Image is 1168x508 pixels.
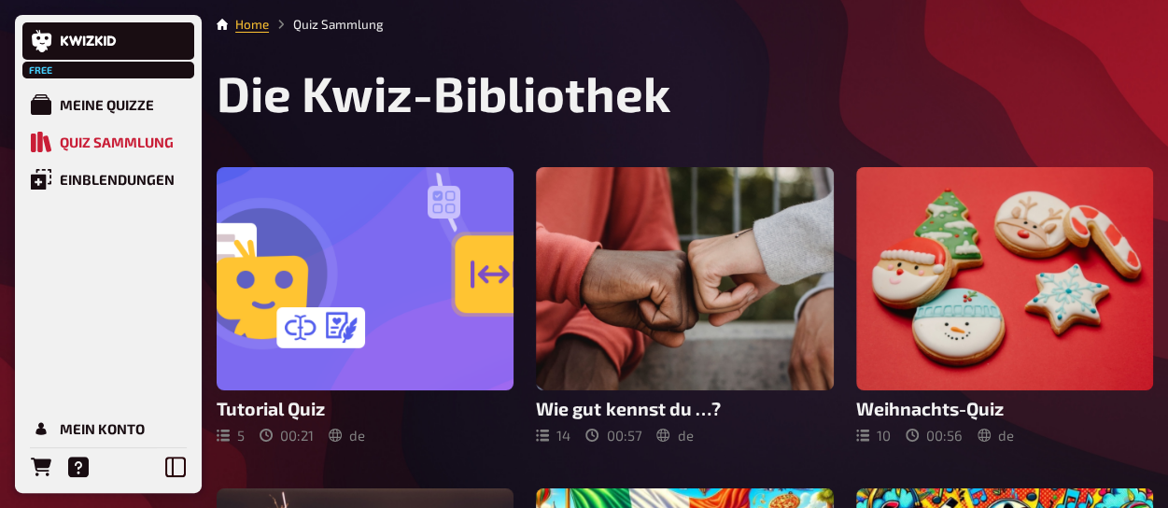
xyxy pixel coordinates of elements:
[536,167,833,444] a: Wie gut kennst du …?1400:57de
[22,448,60,486] a: Bestellungen
[60,171,175,188] div: Einblendungen
[906,427,963,444] div: 00 : 56
[22,410,194,447] a: Mein Konto
[235,15,269,34] li: Home
[22,123,194,161] a: Quiz Sammlung
[217,427,245,444] div: 5
[235,17,269,32] a: Home
[978,427,1014,444] div: de
[60,448,97,486] a: Hilfe
[536,398,833,419] h3: Wie gut kennst du …?
[260,427,314,444] div: 00 : 21
[329,427,365,444] div: de
[856,167,1153,444] a: Weihnachts-Quiz1000:56de
[60,96,154,113] div: Meine Quizze
[536,427,570,444] div: 14
[269,15,384,34] li: Quiz Sammlung
[217,167,514,444] a: Tutorial Quiz500:21de
[60,134,174,150] div: Quiz Sammlung
[24,64,58,76] span: Free
[656,427,693,444] div: de
[856,398,1153,419] h3: Weihnachts-Quiz
[22,161,194,198] a: Einblendungen
[60,420,145,437] div: Mein Konto
[585,427,641,444] div: 00 : 57
[22,86,194,123] a: Meine Quizze
[856,427,891,444] div: 10
[217,63,1153,122] h1: Die Kwiz-Bibliothek
[217,398,514,419] h3: Tutorial Quiz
